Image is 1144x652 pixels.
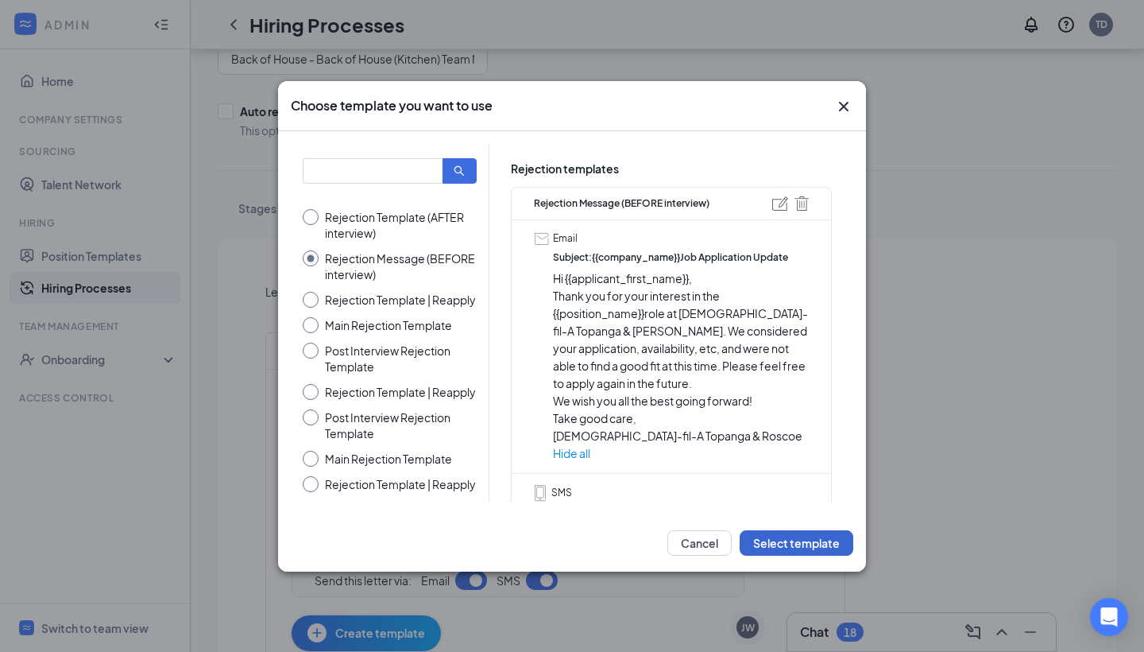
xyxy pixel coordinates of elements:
p: Thank you for your interest in the {{position_name}}role at [DEMOGRAPHIC_DATA]-fil-A Topanga & [P... [553,287,809,392]
div: Open Intercom Messenger [1090,598,1128,636]
span: Hide all [553,444,809,462]
span: search [454,165,465,177]
button: Select template [740,530,853,556]
span: Rejection templates [511,160,832,177]
span: Email [553,231,578,246]
span: SMS [551,486,572,501]
span: Rejection Message (BEFORE interview) [534,196,709,212]
svg: Cross [834,97,853,116]
span: Subject: {{company_name}}Job Application Update [553,250,809,266]
button: Close [834,97,853,116]
button: search [443,158,477,184]
p: [DEMOGRAPHIC_DATA]-fil-A Topanga & Roscoe [553,427,809,444]
button: Cancel [667,530,732,556]
p: Hi {{applicant_first_name}}, [553,270,809,287]
p: We wish you all the best going forward! [553,392,809,409]
h3: Choose template you want to use [291,97,493,114]
p: Take good care, [553,409,809,427]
